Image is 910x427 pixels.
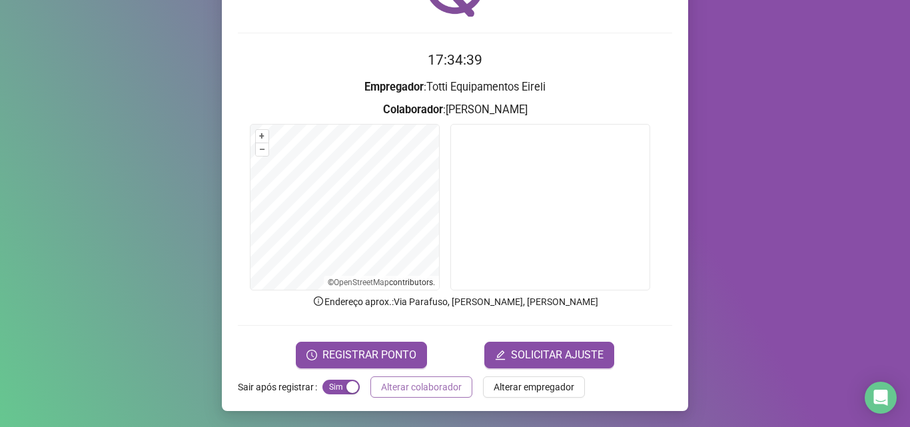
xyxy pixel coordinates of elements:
button: – [256,143,268,156]
h3: : [PERSON_NAME] [238,101,672,119]
span: Alterar empregador [494,380,574,394]
div: Open Intercom Messenger [865,382,897,414]
h3: : Totti Equipamentos Eireli [238,79,672,96]
li: © contributors. [328,278,435,287]
button: REGISTRAR PONTO [296,342,427,368]
button: editSOLICITAR AJUSTE [484,342,614,368]
p: Endereço aprox. : Via Parafuso, [PERSON_NAME], [PERSON_NAME] [238,294,672,309]
a: OpenStreetMap [334,278,389,287]
span: Alterar colaborador [381,380,462,394]
span: clock-circle [306,350,317,360]
time: 17:34:39 [428,52,482,68]
button: Alterar empregador [483,376,585,398]
label: Sair após registrar [238,376,322,398]
span: edit [495,350,506,360]
span: info-circle [312,295,324,307]
strong: Empregador [364,81,424,93]
span: SOLICITAR AJUSTE [511,347,604,363]
span: REGISTRAR PONTO [322,347,416,363]
strong: Colaborador [383,103,443,116]
button: Alterar colaborador [370,376,472,398]
button: + [256,130,268,143]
